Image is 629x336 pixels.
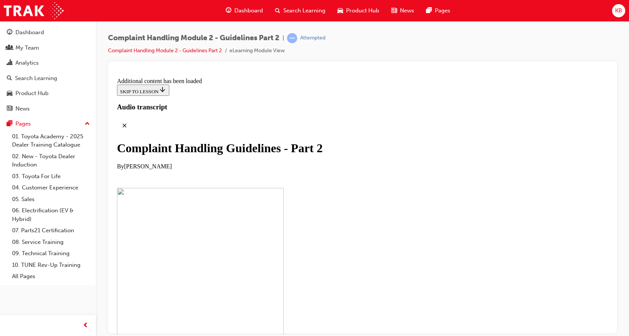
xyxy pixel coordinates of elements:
[4,2,64,19] img: Trak
[615,6,622,15] span: KB
[3,71,93,85] a: Search Learning
[9,131,93,151] a: 01. Toyota Academy - 2025 Dealer Training Catalogue
[15,44,39,52] div: My Team
[3,117,93,131] button: Pages
[3,88,10,95] span: By
[9,151,93,171] a: 02. New - Toyota Dealer Induction
[220,3,269,18] a: guage-iconDashboard
[226,6,231,15] span: guage-icon
[3,24,93,117] button: DashboardMy TeamAnalyticsSearch LearningProduct HubNews
[15,89,49,98] div: Product Hub
[15,104,30,113] div: News
[283,34,284,42] span: |
[3,56,93,70] a: Analytics
[9,271,93,282] a: All Pages
[283,6,325,15] span: Search Learning
[435,6,450,15] span: Pages
[7,75,12,82] span: search-icon
[9,182,93,194] a: 04. Customer Experience
[3,102,93,116] a: News
[108,47,222,54] a: Complaint Handling Module 2 - Guidelines Part 2
[10,88,58,95] span: [PERSON_NAME]
[426,6,432,15] span: pages-icon
[9,205,93,225] a: 06. Electrification (EV & Hybrid)
[7,106,12,112] span: news-icon
[9,236,93,248] a: 08. Service Training
[15,74,57,83] div: Search Learning
[3,28,494,36] h3: Audio transcript
[108,34,280,42] span: Complaint Handling Module 2 - Guidelines Part 2
[3,10,55,21] button: SKIP TO LESSON
[346,6,379,15] span: Product Hub
[337,6,343,15] span: car-icon
[331,3,385,18] a: car-iconProduct Hub
[3,43,18,58] button: Close audio transcript panel
[7,45,12,51] span: people-icon
[300,35,325,42] div: Attempted
[7,121,12,127] span: pages-icon
[287,33,297,43] span: learningRecordVerb_ATTEMPT-icon
[3,67,494,80] div: Complaint Handling Guidelines - Part 2
[269,3,331,18] a: search-iconSearch Learning
[612,4,625,17] button: KB
[3,41,93,55] a: My Team
[9,194,93,205] a: 05. Sales
[7,60,12,67] span: chart-icon
[234,6,263,15] span: Dashboard
[7,29,12,36] span: guage-icon
[229,47,285,55] li: eLearning Module View
[391,6,397,15] span: news-icon
[385,3,420,18] a: news-iconNews
[9,259,93,271] a: 10. TUNE Rev-Up Training
[15,120,31,128] div: Pages
[3,86,93,100] a: Product Hub
[83,321,88,330] span: prev-icon
[15,28,44,37] div: Dashboard
[9,248,93,259] a: 09. Technical Training
[3,26,93,39] a: Dashboard
[275,6,280,15] span: search-icon
[3,3,494,10] div: Additional content has been loaded
[15,59,39,67] div: Analytics
[9,225,93,236] a: 07. Parts21 Certification
[400,6,414,15] span: News
[9,171,93,182] a: 03. Toyota For Life
[85,119,90,129] span: up-icon
[6,14,52,20] span: SKIP TO LESSON
[7,90,12,97] span: car-icon
[420,3,456,18] a: pages-iconPages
